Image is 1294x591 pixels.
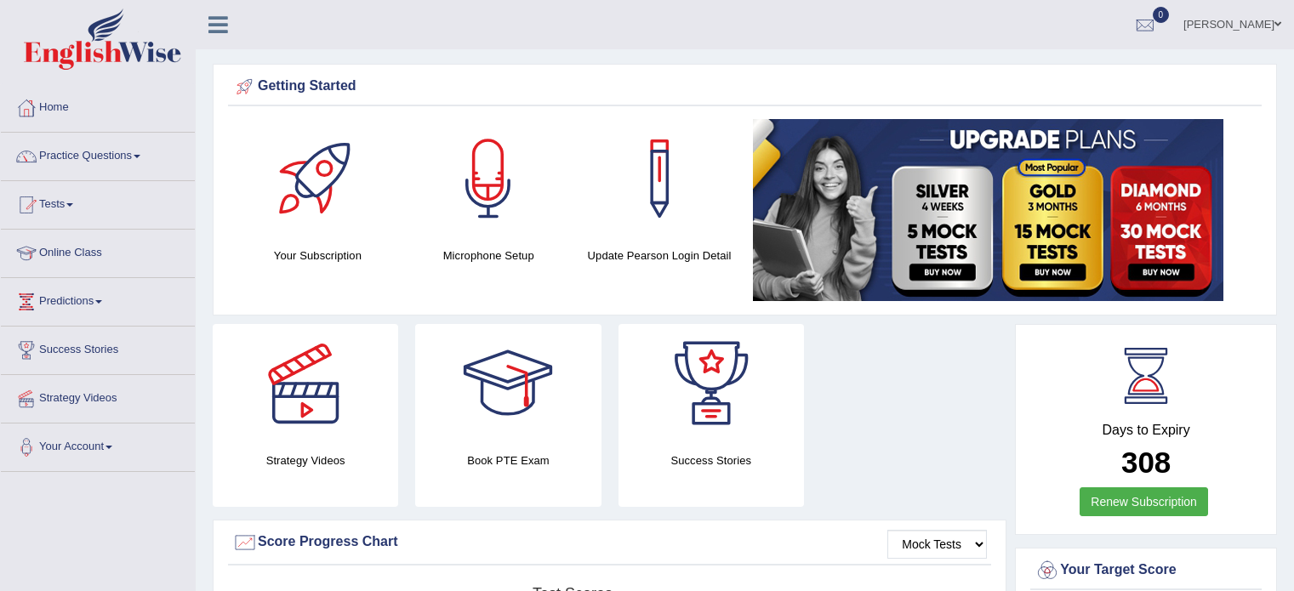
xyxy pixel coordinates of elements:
h4: Strategy Videos [213,452,398,469]
a: Tests [1,181,195,224]
h4: Update Pearson Login Detail [583,247,737,264]
a: Renew Subscription [1080,487,1208,516]
img: small5.jpg [753,119,1223,301]
a: Practice Questions [1,133,195,175]
div: Score Progress Chart [232,530,987,555]
a: Online Class [1,230,195,272]
a: Success Stories [1,327,195,369]
div: Your Target Score [1035,558,1257,583]
h4: Microphone Setup [412,247,566,264]
a: Predictions [1,278,195,321]
a: Your Account [1,423,195,466]
h4: Your Subscription [241,247,395,264]
a: Home [1,84,195,127]
b: 308 [1121,446,1171,479]
a: Strategy Videos [1,375,195,418]
div: Getting Started [232,74,1257,99]
h4: Days to Expiry [1035,423,1257,438]
h4: Success Stories [618,452,804,469]
h4: Book PTE Exam [415,452,601,469]
span: 0 [1153,7,1170,23]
